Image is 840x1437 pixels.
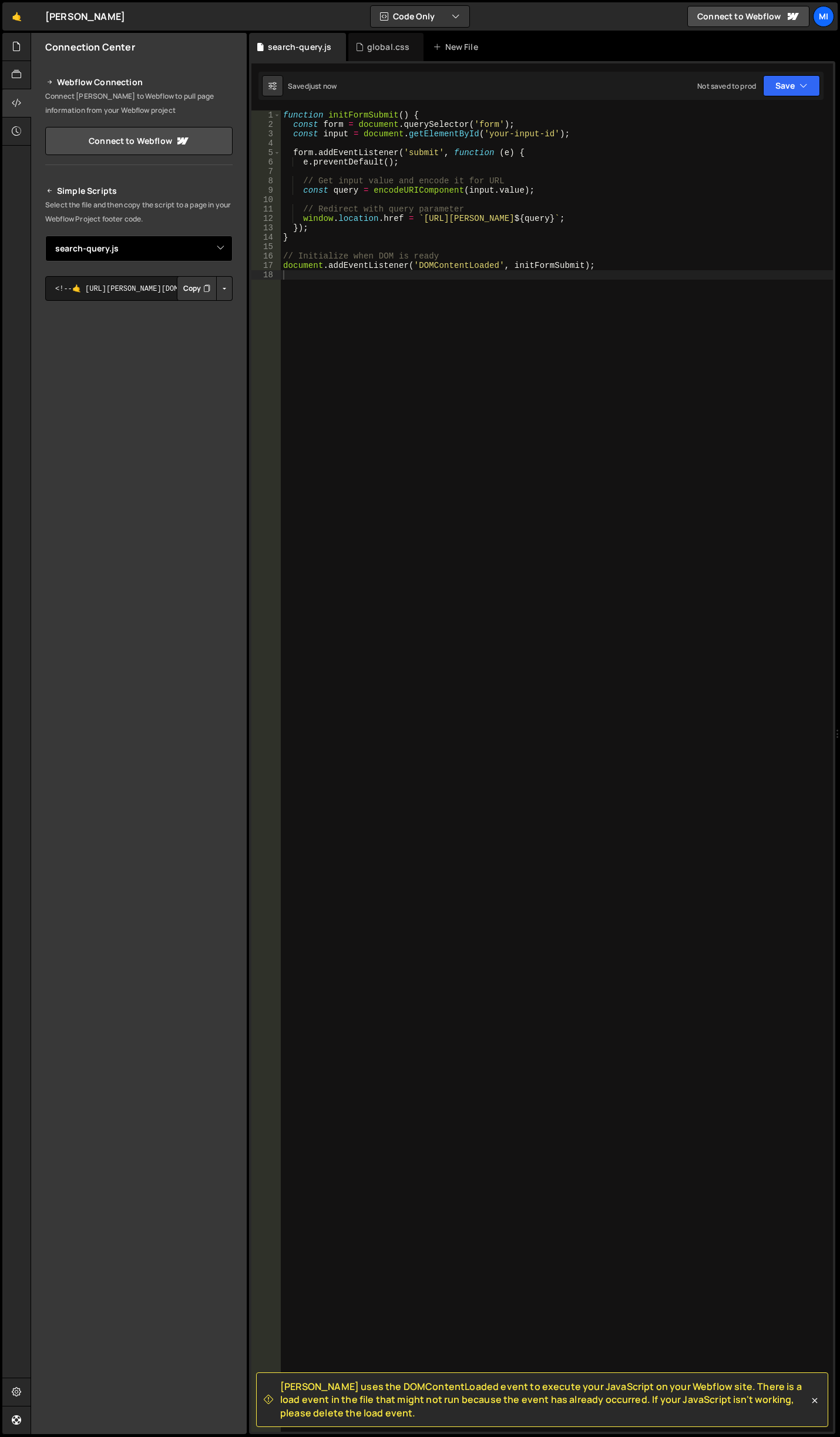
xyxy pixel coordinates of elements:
div: Saved [288,81,337,91]
div: 10 [251,195,281,204]
a: Mi [813,6,834,27]
div: [PERSON_NAME] [45,9,125,23]
div: 1 [251,110,281,120]
h2: Webflow Connection [45,75,233,89]
div: New File [433,41,482,53]
h2: Connection Center [45,41,135,53]
div: 3 [251,129,281,139]
a: Connect to Webflow [687,6,809,27]
p: Select the file and then copy the script to a page in your Webflow Project footer code. [45,198,233,226]
span: [PERSON_NAME] uses the DOMContentLoaded event to execute your JavaScript on your Webflow site. Th... [280,1380,809,1419]
div: 16 [251,251,281,261]
div: Not saved to prod [697,81,756,91]
button: Copy [177,276,217,301]
div: 2 [251,120,281,129]
div: 8 [251,176,281,186]
div: just now [309,81,337,91]
div: 13 [251,223,281,233]
h2: Simple Scripts [45,184,233,198]
div: Button group with nested dropdown [177,276,233,301]
iframe: YouTube video player [45,320,234,426]
div: 12 [251,214,281,223]
div: 18 [251,270,281,280]
div: 9 [251,186,281,195]
a: Connect to Webflow [45,127,233,155]
div: 7 [251,167,281,176]
textarea: <!--🤙 [URL][PERSON_NAME][DOMAIN_NAME]> <script>document.addEventListener("DOMContentLoaded", func... [45,276,233,301]
div: 11 [251,204,281,214]
p: Connect [PERSON_NAME] to Webflow to pull page information from your Webflow project [45,89,233,117]
div: 17 [251,261,281,270]
a: 🤙 [2,2,31,31]
div: 5 [251,148,281,157]
div: 15 [251,242,281,251]
button: Code Only [371,6,469,27]
button: Save [763,75,820,96]
div: global.css [367,41,410,53]
div: 6 [251,157,281,167]
iframe: YouTube video player [45,434,234,539]
div: 4 [251,139,281,148]
div: search-query.js [268,41,331,53]
div: 14 [251,233,281,242]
